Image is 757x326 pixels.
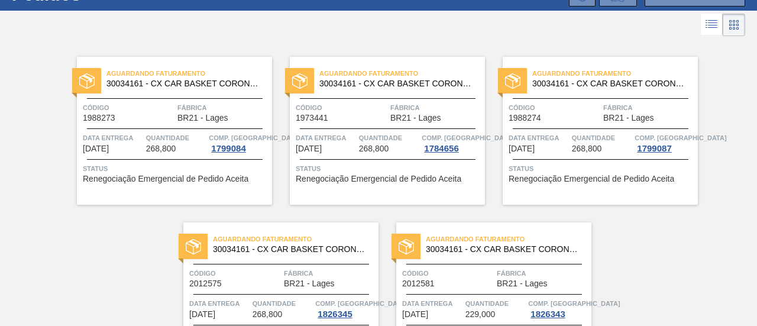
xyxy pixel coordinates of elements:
[359,132,419,144] span: Quantidade
[146,144,176,153] span: 268,800
[390,114,441,122] span: BR21 - Lages
[186,239,201,254] img: status
[315,298,376,319] a: Comp. [GEOGRAPHIC_DATA]1826345
[296,163,482,175] span: Status
[509,175,674,183] span: Renegociação Emergencial de Pedido Aceita
[296,132,356,144] span: Data entrega
[528,298,588,319] a: Comp. [GEOGRAPHIC_DATA]1826343
[532,79,688,88] span: 30034161 - CX CAR BASKET CORONA CERO 330ML C6 NIV24
[422,144,461,153] div: 1784656
[426,245,582,254] span: 30034161 - CX CAR BASKET CORONA CERO 330ML C6 NIV24
[572,144,602,153] span: 268,800
[83,114,115,122] span: 1988273
[635,132,695,153] a: Comp. [GEOGRAPHIC_DATA]1799087
[177,102,269,114] span: Fábrica
[209,132,300,144] span: Comp. Carga
[296,114,328,122] span: 1973441
[296,175,461,183] span: Renegociação Emergencial de Pedido Aceita
[284,279,335,288] span: BR21 - Lages
[296,102,387,114] span: Código
[509,144,535,153] span: 25/09/2025
[723,14,745,36] div: Visão em Cards
[315,298,407,309] span: Comp. Carga
[485,57,698,205] a: statusAguardando Faturamento30034161 - CX CAR BASKET CORONA CERO 330ML C6 NIV24Código1988274Fábri...
[509,132,569,144] span: Data entrega
[635,144,674,153] div: 1799087
[402,267,494,279] span: Código
[426,233,591,245] span: Aguardando Faturamento
[532,67,698,79] span: Aguardando Faturamento
[213,233,378,245] span: Aguardando Faturamento
[390,102,482,114] span: Fábrica
[509,102,600,114] span: Código
[83,132,143,144] span: Data entrega
[272,57,485,205] a: statusAguardando Faturamento30034161 - CX CAR BASKET CORONA CERO 330ML C6 NIV24Código1973441Fábri...
[59,57,272,205] a: statusAguardando Faturamento30034161 - CX CAR BASKET CORONA CERO 330ML C6 NIV24Código1988273Fábri...
[189,267,281,279] span: Código
[296,144,322,153] span: 19/09/2025
[292,73,308,89] img: status
[253,298,313,309] span: Quantidade
[528,298,620,309] span: Comp. Carga
[528,309,567,319] div: 1826343
[422,132,482,153] a: Comp. [GEOGRAPHIC_DATA]1784656
[497,279,548,288] span: BR21 - Lages
[701,14,723,36] div: Visão em Lista
[189,298,250,309] span: Data entrega
[422,132,513,144] span: Comp. Carga
[509,163,695,175] span: Status
[83,163,269,175] span: Status
[213,245,369,254] span: 30034161 - CX CAR BASKET CORONA CERO 330ML C6 NIV24
[209,132,269,153] a: Comp. [GEOGRAPHIC_DATA]1799084
[465,298,526,309] span: Quantidade
[402,279,435,288] span: 2012581
[319,79,475,88] span: 30034161 - CX CAR BASKET CORONA CERO 330ML C6 NIV24
[399,239,414,254] img: status
[79,73,95,89] img: status
[603,102,695,114] span: Fábrica
[284,267,376,279] span: Fábrica
[315,309,354,319] div: 1826345
[635,132,726,144] span: Comp. Carga
[83,175,248,183] span: Renegociação Emergencial de Pedido Aceita
[146,132,206,144] span: Quantidade
[209,144,248,153] div: 1799084
[509,114,541,122] span: 1988274
[177,114,228,122] span: BR21 - Lages
[106,79,263,88] span: 30034161 - CX CAR BASKET CORONA CERO 330ML C6 NIV24
[402,298,462,309] span: Data entrega
[465,310,496,319] span: 229,000
[253,310,283,319] span: 268,800
[572,132,632,144] span: Quantidade
[319,67,485,79] span: Aguardando Faturamento
[83,144,109,153] span: 14/09/2025
[359,144,389,153] span: 268,800
[106,67,272,79] span: Aguardando Faturamento
[402,310,428,319] span: 16/10/2025
[189,310,215,319] span: 12/10/2025
[497,267,588,279] span: Fábrica
[505,73,520,89] img: status
[189,279,222,288] span: 2012575
[83,102,174,114] span: Código
[603,114,654,122] span: BR21 - Lages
